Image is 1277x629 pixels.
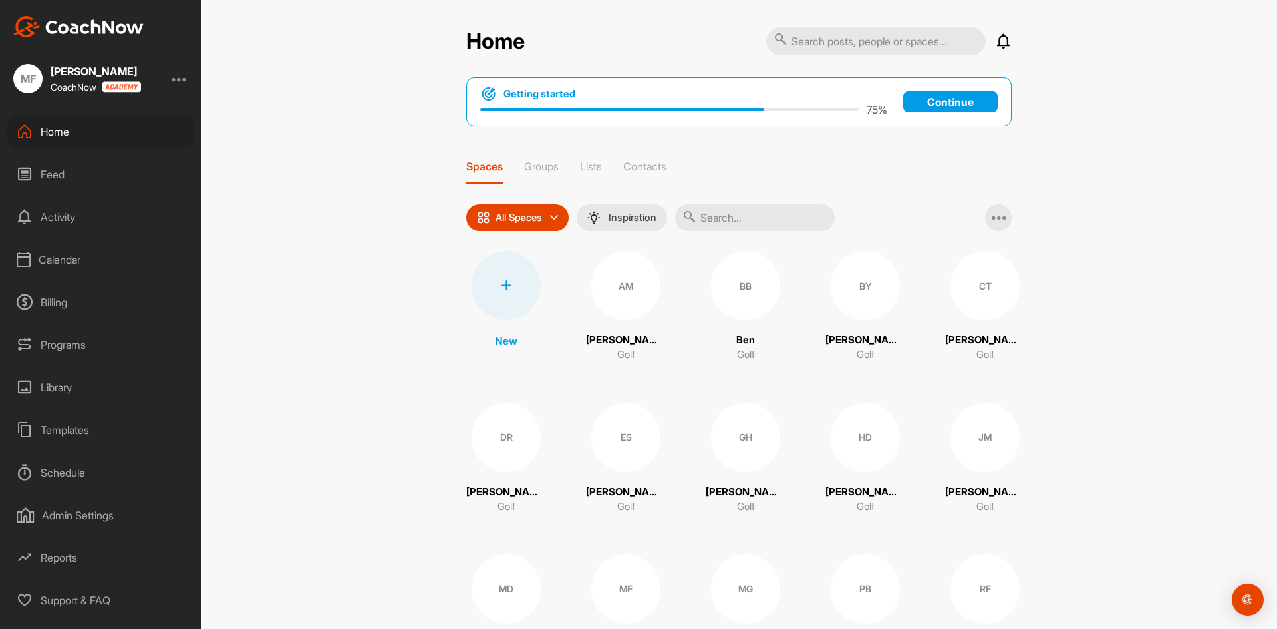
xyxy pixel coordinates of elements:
div: DR [472,403,541,472]
div: Programs [7,328,195,361]
p: Ben [736,333,755,348]
div: MD [472,554,541,624]
p: Golf [976,499,994,515]
div: Activity [7,200,195,234]
p: [PERSON_NAME] [706,485,785,500]
div: MF [13,64,43,93]
p: Golf [737,347,755,363]
div: PB [831,554,900,624]
a: AM[PERSON_NAME]Golf [586,251,666,363]
div: Support & FAQ [7,584,195,617]
div: MG [711,554,780,624]
div: [PERSON_NAME] [51,66,141,77]
h1: Getting started [503,87,575,101]
a: JM[PERSON_NAME]Golf [945,403,1025,515]
p: Inspiration [609,212,656,223]
p: Golf [857,347,875,363]
p: Spaces [466,160,503,173]
div: Admin Settings [7,499,195,532]
p: Lists [580,160,602,173]
p: [PERSON_NAME] [825,333,905,348]
a: HD[PERSON_NAME]Golf [825,403,905,515]
p: [PERSON_NAME] [466,485,546,500]
p: [PERSON_NAME] [586,333,666,348]
div: RF [950,554,1020,624]
img: CoachNow acadmey [102,81,141,93]
h2: Home [466,29,525,55]
div: Home [7,115,195,148]
p: Golf [617,499,635,515]
div: CoachNow [51,81,141,93]
div: Calendar [7,243,195,276]
div: GH [711,403,780,472]
div: Billing [7,286,195,319]
input: Search... [675,204,835,231]
p: All Spaces [496,212,542,223]
a: BY[PERSON_NAME]Golf [825,251,905,363]
div: Open Intercom Messenger [1232,584,1264,616]
div: Templates [7,413,195,447]
a: ES[PERSON_NAME]Golf [586,403,666,515]
p: 75 % [867,102,887,118]
div: Library [7,371,195,404]
div: MF [591,554,660,624]
p: Golf [497,499,515,515]
p: Golf [617,347,635,363]
p: Golf [857,499,875,515]
div: BB [711,251,780,320]
p: [PERSON_NAME] [586,485,666,500]
div: AM [591,251,660,320]
p: Groups [524,160,559,173]
div: Reports [7,541,195,574]
div: CT [950,251,1020,320]
div: JM [950,403,1020,472]
img: CoachNow [13,16,144,37]
p: Golf [737,499,755,515]
div: Schedule [7,456,195,489]
a: Continue [903,91,998,112]
p: [PERSON_NAME] [945,333,1025,348]
a: BBBenGolf [706,251,785,363]
p: New [495,333,517,349]
p: [PERSON_NAME] [945,485,1025,500]
div: HD [831,403,900,472]
p: Contacts [623,160,666,173]
a: CT[PERSON_NAME]Golf [945,251,1025,363]
img: bullseye [480,86,497,102]
p: [PERSON_NAME] [825,485,905,500]
img: menuIcon [587,211,601,224]
img: icon [477,211,490,224]
input: Search posts, people or spaces... [766,27,986,55]
div: Feed [7,158,195,191]
a: GH[PERSON_NAME]Golf [706,403,785,515]
a: DR[PERSON_NAME]Golf [466,403,546,515]
div: ES [591,403,660,472]
p: Golf [976,347,994,363]
div: BY [831,251,900,320]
